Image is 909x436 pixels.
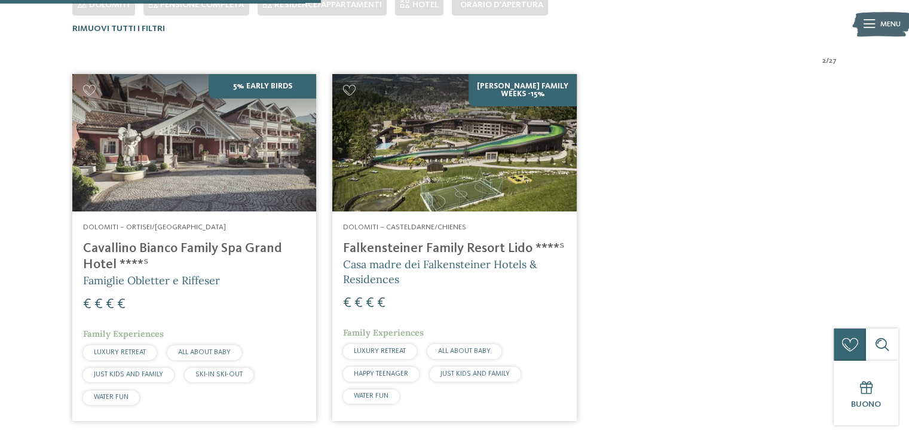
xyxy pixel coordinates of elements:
span: Residence/Appartamenti [274,1,381,9]
h4: Falkensteiner Family Resort Lido ****ˢ [343,241,565,257]
a: Buono [834,361,898,425]
span: € [83,297,91,312]
span: Dolomiti – Casteldarne/Chienes [343,223,466,231]
span: WATER FUN [94,394,128,401]
span: € [117,297,126,312]
span: Family Experiences [343,327,424,338]
a: Cercate un hotel per famiglie? Qui troverete solo i migliori! 5% Early Birds Dolomiti – Ortisei/[... [72,74,316,421]
span: € [366,296,374,311]
span: Dolomiti – Ortisei/[GEOGRAPHIC_DATA] [83,223,226,231]
span: 2 [822,56,826,66]
span: Buono [851,400,881,409]
span: Famiglie Obletter e Riffeser [83,274,220,287]
span: € [94,297,103,312]
span: LUXURY RETREAT [94,349,146,356]
span: / [826,56,829,66]
span: SKI-IN SKI-OUT [195,371,243,378]
span: € [354,296,363,311]
a: Cercate un hotel per famiglie? Qui troverete solo i migliori! [PERSON_NAME] Family Weeks -15% Dol... [332,74,576,421]
span: ALL ABOUT BABY [178,349,231,356]
span: Rimuovi tutti i filtri [72,24,165,33]
span: WATER FUN [354,392,388,400]
span: Hotel [412,1,438,9]
span: ALL ABOUT BABY [438,348,491,355]
span: € [343,296,351,311]
span: Pensione completa [160,1,244,9]
span: Family Experiences [83,328,164,339]
span: € [106,297,114,312]
span: LUXURY RETREAT [354,348,406,355]
span: Casa madre dei Falkensteiner Hotels & Residences [343,257,537,286]
img: Family Spa Grand Hotel Cavallino Bianco ****ˢ [72,74,316,211]
h4: Cavallino Bianco Family Spa Grand Hotel ****ˢ [83,241,305,273]
img: Cercate un hotel per famiglie? Qui troverete solo i migliori! [332,74,576,211]
span: Orario d'apertura [460,1,543,9]
span: 27 [829,56,837,66]
span: JUST KIDS AND FAMILY [94,371,163,378]
span: Dolomiti [89,1,130,9]
span: JUST KIDS AND FAMILY [440,370,510,377]
span: € [377,296,385,311]
span: HAPPY TEENAGER [354,370,408,377]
